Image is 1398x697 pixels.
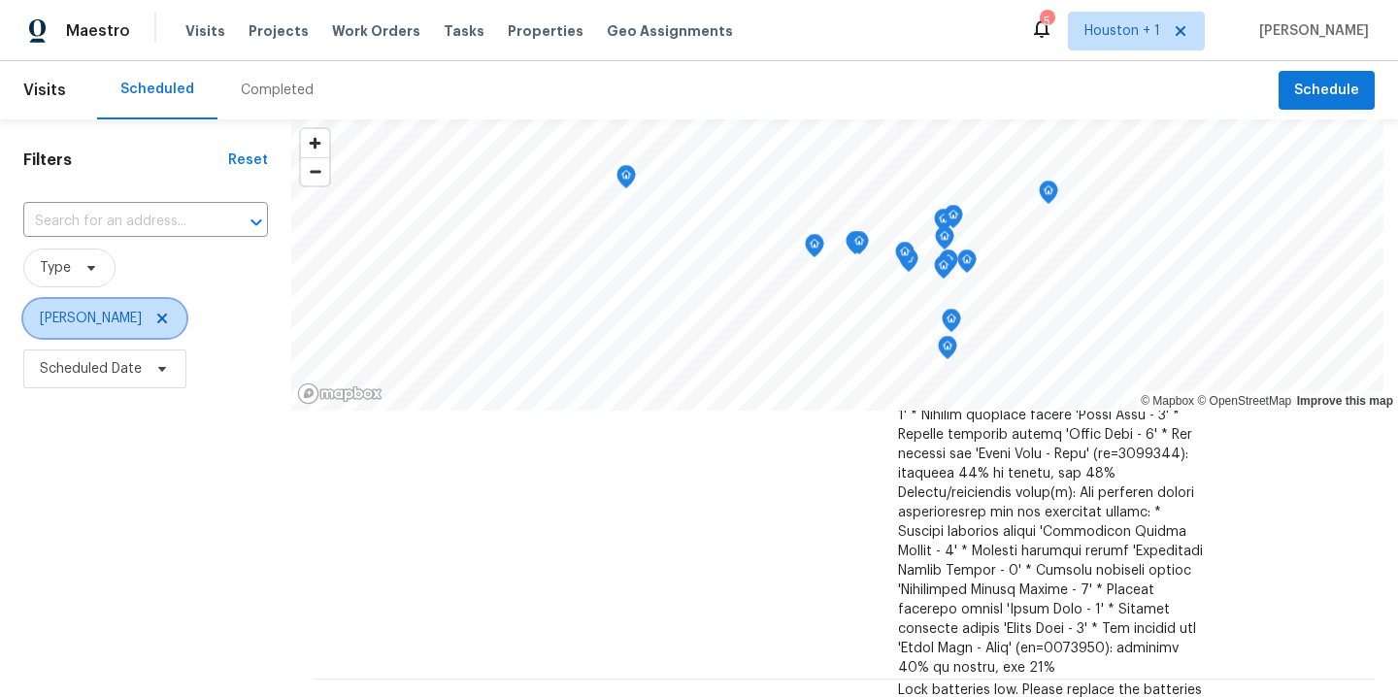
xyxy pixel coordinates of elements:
div: Map marker [935,226,954,256]
span: Visits [23,69,66,112]
span: Visits [185,21,225,41]
button: Zoom in [301,129,329,157]
div: Map marker [944,205,963,235]
a: Improve this map [1297,394,1393,408]
div: Map marker [805,234,824,264]
h1: Filters [23,150,228,170]
div: Map marker [849,231,869,261]
span: Properties [508,21,583,41]
span: Geo Assignments [607,21,733,41]
a: Mapbox homepage [297,382,383,405]
span: Maestro [66,21,130,41]
span: Type [40,258,71,278]
div: Map marker [934,209,953,239]
div: Map marker [942,309,961,339]
span: Houston + 1 [1084,21,1160,41]
div: 5 [1040,12,1053,31]
div: Completed [241,81,314,100]
a: Mapbox [1141,394,1194,408]
div: Map marker [846,231,865,261]
span: [PERSON_NAME] [1251,21,1369,41]
input: Search for an address... [23,207,214,237]
div: Map marker [938,336,957,366]
button: Open [243,209,270,236]
div: Map marker [934,255,953,285]
div: Reset [228,150,268,170]
div: Map marker [957,249,977,280]
div: Scheduled [120,80,194,99]
canvas: Map [291,119,1383,411]
div: Map marker [895,242,915,272]
span: Work Orders [332,21,420,41]
span: Schedule [1294,79,1359,103]
button: Schedule [1279,71,1375,111]
span: [PERSON_NAME] [40,309,142,328]
div: Map marker [1039,181,1058,211]
div: Map marker [616,165,636,195]
span: Tasks [444,24,484,38]
button: Zoom out [301,157,329,185]
span: Zoom out [301,158,329,185]
span: Projects [249,21,309,41]
span: Scheduled Date [40,359,142,379]
a: OpenStreetMap [1197,394,1291,408]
